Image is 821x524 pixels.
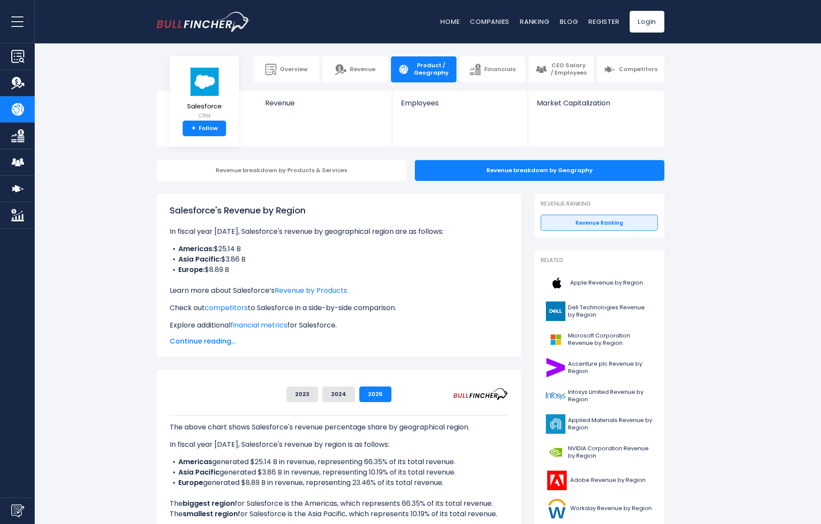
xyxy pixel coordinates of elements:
p: Learn more about Salesforce’s [170,285,508,296]
span: Overview [280,66,308,73]
div: The for Salesforce is the Americas, which represents 66.35% of its total revenue. The for Salesfo... [170,415,508,519]
b: smallest region [183,509,238,519]
b: Europe [178,478,203,488]
a: Revenue [256,91,392,122]
a: Salesforce CRM [187,67,222,121]
a: Overview [254,56,319,82]
span: Competitors [619,66,657,73]
a: Revenue by Products [275,285,347,295]
img: WDAY logo [546,499,568,518]
span: Adobe Revenue by Region [570,477,646,484]
a: competitors [205,303,248,313]
img: AMAT logo [546,414,565,434]
a: Go to homepage [157,12,250,32]
a: +Follow [183,121,226,136]
p: Revenue Ranking [541,200,658,208]
h1: Salesforce's Revenue by Region [170,204,508,217]
a: Infosys Limited Revenue by Region [541,384,658,408]
a: Competitors [597,56,664,82]
li: generated $8.89 B in revenue, representing 23.46% of its total revenue. [170,478,508,488]
b: Asia Pacific [178,467,220,477]
a: Market Capitalization [528,91,663,122]
span: Salesforce [187,103,222,110]
a: Product / Geography [391,56,456,82]
li: $25.14 B [170,244,508,254]
a: Home [440,17,460,26]
a: Financials [460,56,525,82]
span: Accenture plc Revenue by Region [568,360,653,375]
strong: + [191,124,196,132]
button: 2025 [359,386,391,402]
b: Europe: [178,265,205,275]
a: Workday Revenue by Region [541,497,658,521]
span: Microsoft Corporation Revenue by Region [568,332,653,347]
p: In fiscal year [DATE], Salesforce's revenue by geographical region are as follows: [170,226,508,237]
img: bullfincher logo [157,12,250,32]
a: Companies [470,17,509,26]
span: Product / Geography [413,62,450,77]
div: Revenue breakdown by Products & Services [157,160,406,181]
img: NVDA logo [546,442,565,462]
b: Asia Pacific: [178,254,221,264]
a: CEO Salary / Employees [529,56,594,82]
a: Apple Revenue by Region [541,271,658,295]
a: Login [630,11,664,33]
li: $8.89 B [170,265,508,275]
a: financial metrics [230,320,287,330]
span: CEO Salary / Employees [550,62,587,77]
span: Workday Revenue by Region [570,505,652,512]
img: INFY logo [546,386,565,406]
a: Adobe Revenue by Region [541,468,658,492]
span: Financials [484,66,516,73]
img: AAPL logo [546,273,568,293]
a: Dell Technologies Revenue by Region [541,299,658,323]
li: generated $25.14 B in revenue, representing 66.35% of its total revenue. [170,457,508,467]
p: Check out to Salesforce in a side-by-side comparison. [170,303,508,313]
a: Microsoft Corporation Revenue by Region [541,327,658,351]
span: Continue reading... [170,336,508,347]
button: 2024 [322,386,355,402]
small: CRM [187,112,222,120]
p: In fiscal year [DATE], Salesforce's revenue by region is as follows: [170,439,508,450]
b: biggest region [183,498,235,508]
a: Revenue Ranking [541,215,658,231]
a: Employees [392,91,527,122]
a: Revenue [322,56,388,82]
span: Revenue [265,99,384,107]
span: Revenue [350,66,375,73]
span: Applied Materials Revenue by Region [568,417,653,432]
p: Explore additional for Salesforce. [170,320,508,331]
span: Employees [401,99,519,107]
span: Dell Technologies Revenue by Region [568,304,653,319]
p: Related [541,257,658,264]
img: DELL logo [546,301,565,321]
span: Infosys Limited Revenue by Region [568,389,653,403]
a: Applied Materials Revenue by Region [541,412,658,436]
b: Americas: [178,244,214,254]
li: $3.86 B [170,254,508,265]
button: 2023 [286,386,318,402]
a: Ranking [520,17,549,26]
img: MSFT logo [546,330,565,349]
img: ADBE logo [546,471,568,490]
a: Accenture plc Revenue by Region [541,356,658,380]
p: The above chart shows Salesforce's revenue percentage share by geographical region. [170,422,508,432]
span: NVIDIA Corporation Revenue by Region [568,445,653,460]
img: ACN logo [546,358,565,377]
span: Apple Revenue by Region [570,279,643,287]
div: Revenue breakdown by Geography [415,160,664,181]
span: Market Capitalization [537,99,655,107]
li: generated $3.86 B in revenue, representing 10.19% of its total revenue. [170,467,508,478]
a: Register [588,17,619,26]
a: Blog [560,17,578,26]
a: NVIDIA Corporation Revenue by Region [541,440,658,464]
b: Americas [178,457,212,467]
